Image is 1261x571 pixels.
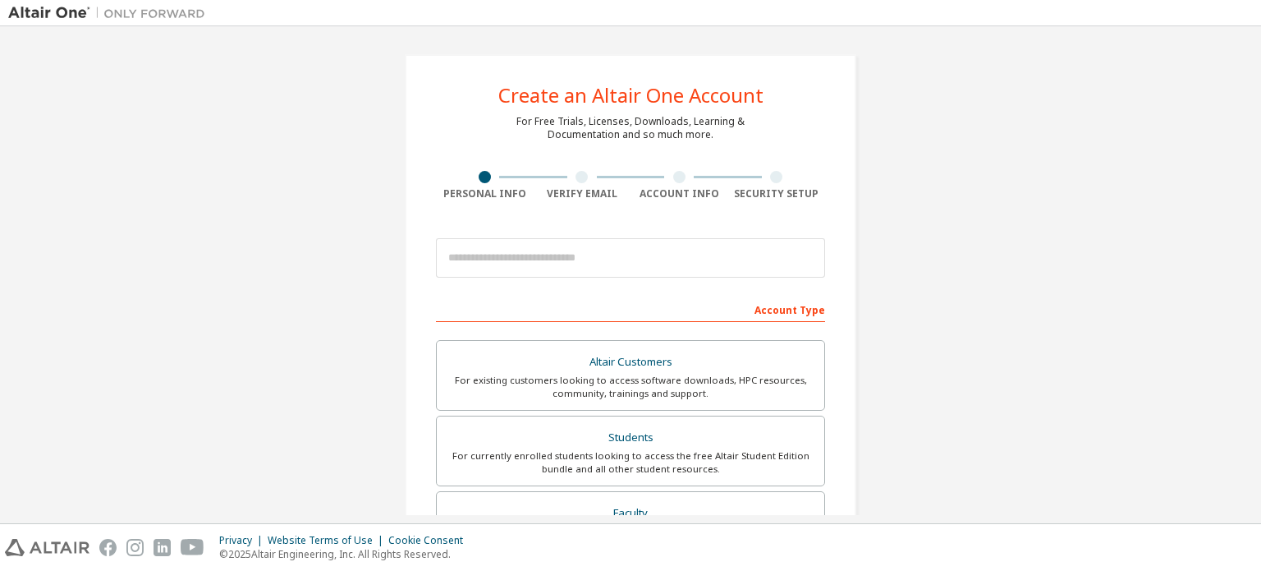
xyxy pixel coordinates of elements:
img: instagram.svg [126,539,144,556]
div: Website Terms of Use [268,534,388,547]
div: Account Info [630,187,728,200]
div: Students [447,426,814,449]
div: For currently enrolled students looking to access the free Altair Student Edition bundle and all ... [447,449,814,476]
div: Create an Altair One Account [498,85,763,105]
img: altair_logo.svg [5,539,89,556]
div: Altair Customers [447,351,814,374]
img: linkedin.svg [154,539,171,556]
div: Faculty [447,502,814,525]
div: For Free Trials, Licenses, Downloads, Learning & Documentation and so much more. [516,115,745,141]
div: Cookie Consent [388,534,473,547]
p: © 2025 Altair Engineering, Inc. All Rights Reserved. [219,547,473,561]
div: Verify Email [534,187,631,200]
div: Privacy [219,534,268,547]
div: Security Setup [728,187,826,200]
img: facebook.svg [99,539,117,556]
div: Account Type [436,296,825,322]
div: For existing customers looking to access software downloads, HPC resources, community, trainings ... [447,374,814,400]
img: Altair One [8,5,213,21]
img: youtube.svg [181,539,204,556]
div: Personal Info [436,187,534,200]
